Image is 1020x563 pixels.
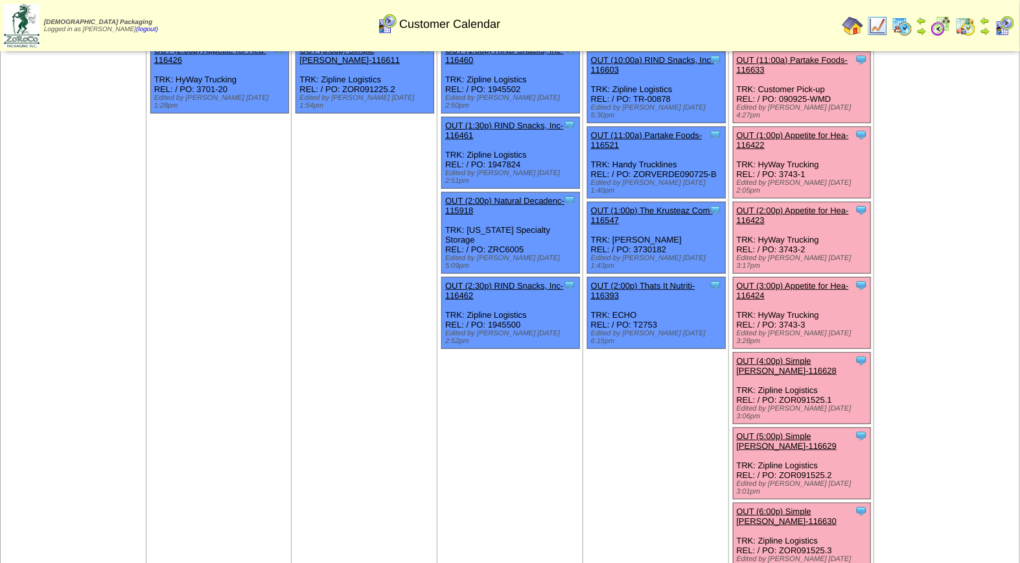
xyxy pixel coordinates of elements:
[591,104,725,119] div: Edited by [PERSON_NAME] [DATE] 5:30pm
[591,254,725,270] div: Edited by [PERSON_NAME] [DATE] 1:43pm
[591,179,725,195] div: Edited by [PERSON_NAME] [DATE] 1:40pm
[299,94,434,110] div: Edited by [PERSON_NAME] [DATE] 1:54pm
[709,204,722,217] img: Tooltip
[442,278,580,349] div: TRK: Zipline Logistics REL: / PO: 1945500
[591,206,713,225] a: OUT (1:00p) The Krusteaz Com-116547
[445,169,579,185] div: Edited by [PERSON_NAME] [DATE] 2:51pm
[587,127,725,198] div: TRK: Handy Trucklines REL: / PO: ZORVERDE090725-B
[442,42,580,114] div: TRK: Zipline Logistics REL: / PO: 1945502
[855,53,868,66] img: Tooltip
[737,356,837,376] a: OUT (4:00p) Simple [PERSON_NAME]-116628
[855,505,868,518] img: Tooltip
[737,206,849,225] a: OUT (2:00p) Appetite for Hea-116423
[737,130,849,150] a: OUT (1:00p) Appetite for Hea-116422
[737,507,837,526] a: OUT (6:00p) Simple [PERSON_NAME]-116630
[737,254,871,270] div: Edited by [PERSON_NAME] [DATE] 3:17pm
[955,16,976,36] img: calendarinout.gif
[591,130,702,150] a: OUT (11:00a) Partake Foods-116521
[737,55,848,75] a: OUT (11:00a) Partake Foods-116633
[842,16,863,36] img: home.gif
[709,53,722,66] img: Tooltip
[399,18,500,31] span: Customer Calendar
[445,281,564,300] a: OUT (2:30p) RIND Snacks, Inc-116462
[563,279,576,292] img: Tooltip
[980,26,990,36] img: arrowright.gif
[916,26,927,36] img: arrowright.gif
[445,329,579,345] div: Edited by [PERSON_NAME] [DATE] 2:52pm
[737,329,871,345] div: Edited by [PERSON_NAME] [DATE] 3:28pm
[737,405,871,420] div: Edited by [PERSON_NAME] [DATE] 3:06pm
[591,281,695,300] a: OUT (2:00p) Thats It Nutriti-116393
[442,193,580,274] div: TRK: [US_STATE] Specialty Storage REL: / PO: ZRC6005
[855,279,868,292] img: Tooltip
[587,278,725,349] div: TRK: ECHO REL: / PO: T2753
[855,128,868,141] img: Tooltip
[855,429,868,442] img: Tooltip
[377,14,397,34] img: calendarcustomer.gif
[733,127,871,198] div: TRK: HyWay Trucking REL: / PO: 3743-1
[445,196,564,215] a: OUT (2:00p) Natural Decadenc-115918
[931,16,951,36] img: calendarblend.gif
[855,354,868,367] img: Tooltip
[563,194,576,207] img: Tooltip
[892,16,912,36] img: calendarprod.gif
[994,16,1015,36] img: calendarcustomer.gif
[855,204,868,217] img: Tooltip
[445,94,579,110] div: Edited by [PERSON_NAME] [DATE] 2:50pm
[733,52,871,123] div: TRK: Customer Pick-up REL: / PO: 090925-WMD
[867,16,888,36] img: line_graph.gif
[733,202,871,274] div: TRK: HyWay Trucking REL: / PO: 3743-2
[737,179,871,195] div: Edited by [PERSON_NAME] [DATE] 2:05pm
[916,16,927,26] img: arrowleft.gif
[737,480,871,496] div: Edited by [PERSON_NAME] [DATE] 3:01pm
[591,329,725,345] div: Edited by [PERSON_NAME] [DATE] 6:15pm
[737,104,871,119] div: Edited by [PERSON_NAME] [DATE] 4:27pm
[591,55,714,75] a: OUT (10:00a) RIND Snacks, Inc-116603
[442,117,580,189] div: TRK: Zipline Logistics REL: / PO: 1947824
[136,26,158,33] a: (logout)
[709,279,722,292] img: Tooltip
[980,16,990,26] img: arrowleft.gif
[587,52,725,123] div: TRK: Zipline Logistics REL: / PO: TR-00878
[733,278,871,349] div: TRK: HyWay Trucking REL: / PO: 3743-3
[737,281,849,300] a: OUT (3:00p) Appetite for Hea-116424
[733,353,871,424] div: TRK: Zipline Logistics REL: / PO: ZOR091525.1
[296,42,434,114] div: TRK: Zipline Logistics REL: / PO: ZOR091225.2
[709,128,722,141] img: Tooltip
[44,19,158,33] span: Logged in as [PERSON_NAME]
[150,42,288,114] div: TRK: HyWay Trucking REL: / PO: 3701-20
[445,121,564,140] a: OUT (1:30p) RIND Snacks, Inc-116461
[445,254,579,270] div: Edited by [PERSON_NAME] [DATE] 5:09pm
[44,19,152,26] span: [DEMOGRAPHIC_DATA] Packaging
[733,428,871,499] div: TRK: Zipline Logistics REL: / PO: ZOR091525.2
[587,202,725,274] div: TRK: [PERSON_NAME] REL: / PO: 3730182
[154,94,288,110] div: Edited by [PERSON_NAME] [DATE] 1:28pm
[737,431,837,451] a: OUT (5:00p) Simple [PERSON_NAME]-116629
[4,4,40,47] img: zoroco-logo-small.webp
[563,119,576,132] img: Tooltip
